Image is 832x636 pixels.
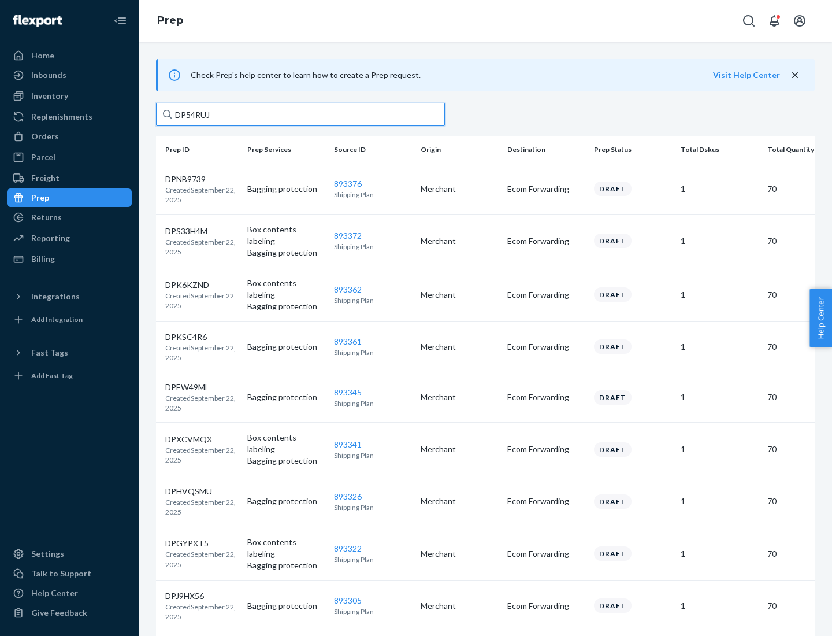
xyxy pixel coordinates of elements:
[247,560,325,571] p: Bagging protection
[156,136,243,164] th: Prep ID
[31,111,92,123] div: Replenishments
[594,182,632,196] div: Draft
[247,341,325,353] p: Bagging protection
[165,225,238,237] p: DPS33H4M
[165,279,238,291] p: DPK6KZND
[31,212,62,223] div: Returns
[7,46,132,65] a: Home
[507,183,585,195] p: Ecom Forwarding
[676,136,763,164] th: Total Dskus
[681,235,758,247] p: 1
[421,289,498,301] p: Merchant
[594,598,632,613] div: Draft
[7,208,132,227] a: Returns
[7,250,132,268] a: Billing
[247,183,325,195] p: Bagging protection
[7,545,132,563] a: Settings
[31,90,68,102] div: Inventory
[31,151,55,163] div: Parcel
[7,188,132,207] a: Prep
[334,596,362,605] a: 893305
[31,548,64,560] div: Settings
[7,584,132,602] a: Help Center
[421,235,498,247] p: Merchant
[247,496,325,507] p: Bagging protection
[31,50,54,61] div: Home
[157,14,183,27] a: Prep
[416,136,503,164] th: Origin
[165,173,238,185] p: DPNB9739
[334,190,411,199] p: Shipping Plan
[31,587,78,599] div: Help Center
[247,455,325,467] p: Bagging protection
[7,169,132,187] a: Freight
[594,442,632,457] div: Draft
[334,554,411,564] p: Shipping Plan
[31,371,73,380] div: Add Fast Tag
[334,179,362,188] a: 893376
[7,148,132,167] a: Parcel
[334,284,362,294] a: 893362
[789,69,801,82] button: close
[737,9,760,32] button: Open Search Box
[334,502,411,512] p: Shipping Plan
[165,185,238,205] p: Created September 22, 2025
[763,9,786,32] button: Open notifications
[594,234,632,248] div: Draft
[31,347,68,358] div: Fast Tags
[31,172,60,184] div: Freight
[165,486,238,497] p: DPHVQSMU
[507,496,585,507] p: Ecom Forwarding
[165,393,238,413] p: Created September 22, 2025
[594,339,632,354] div: Draft
[31,232,70,244] div: Reporting
[681,289,758,301] p: 1
[334,231,362,241] a: 893372
[329,136,416,164] th: Source ID
[421,600,498,612] p: Merchant
[165,602,238,622] p: Created September 22, 2025
[421,183,498,195] p: Merchant
[788,9,811,32] button: Open account menu
[148,4,192,38] ol: breadcrumbs
[247,537,325,560] p: Box contents labeling
[7,367,132,385] a: Add Fast Tag
[507,235,585,247] p: Ecom Forwarding
[334,398,411,408] p: Shipping Plan
[507,341,585,353] p: Ecom Forwarding
[7,66,132,84] a: Inbounds
[31,131,59,142] div: Orders
[681,548,758,560] p: 1
[594,494,632,509] div: Draft
[334,387,362,397] a: 893345
[247,600,325,612] p: Bagging protection
[809,289,832,347] button: Help Center
[243,136,329,164] th: Prep Services
[334,450,411,460] p: Shipping Plan
[334,543,362,553] a: 893322
[109,9,132,32] button: Close Navigation
[165,331,238,343] p: DPKSC4R6
[7,229,132,247] a: Reporting
[165,382,238,393] p: DPEW49ML
[594,546,632,561] div: Draft
[7,108,132,126] a: Replenishments
[7,87,132,105] a: Inventory
[165,237,238,257] p: Created September 22, 2025
[507,289,585,301] p: Ecom Forwarding
[165,497,238,517] p: Created September 22, 2025
[31,192,49,204] div: Prep
[681,443,758,455] p: 1
[247,391,325,403] p: Bagging protection
[31,291,80,302] div: Integrations
[247,278,325,301] p: Box contents labeling
[165,549,238,569] p: Created September 22, 2025
[7,310,132,329] a: Add Integration
[681,341,758,353] p: 1
[507,391,585,403] p: Ecom Forwarding
[7,604,132,622] button: Give Feedback
[156,103,445,126] input: Search prep jobs
[681,600,758,612] p: 1
[247,301,325,312] p: Bagging protection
